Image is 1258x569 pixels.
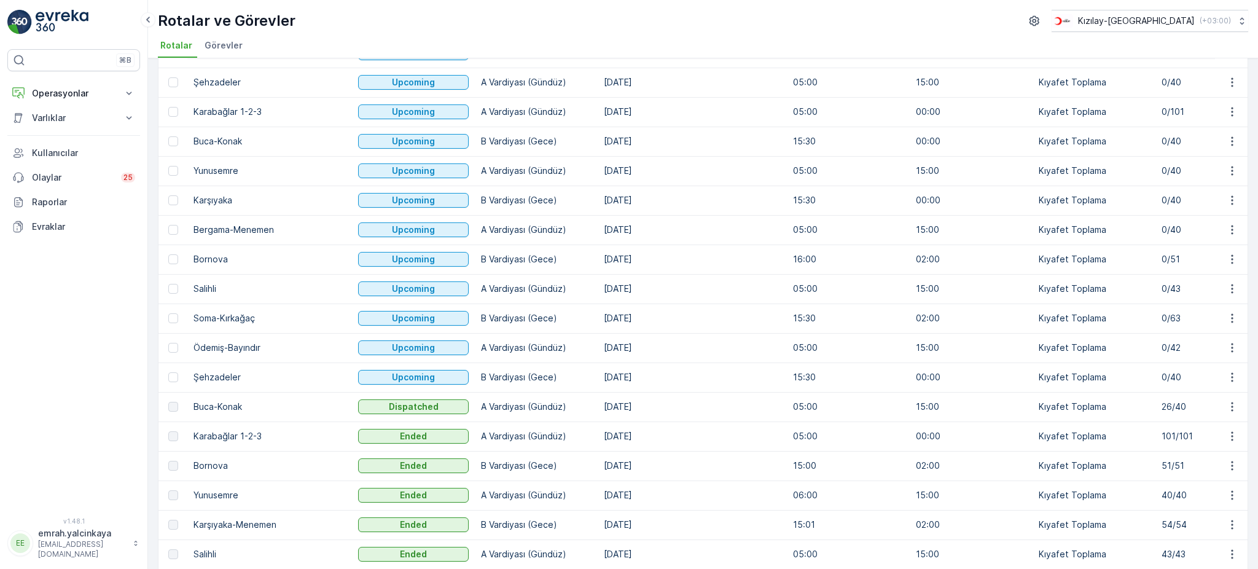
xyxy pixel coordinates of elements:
[1033,481,1155,510] td: Kıyafet Toplama
[1033,274,1155,304] td: Kıyafet Toplama
[475,333,598,363] td: A Vardiyası (Gündüz)
[32,196,135,208] p: Raporlar
[358,163,469,178] button: Upcoming
[910,481,1033,510] td: 15:00
[187,451,352,481] td: Bornova
[168,195,178,205] div: Toggle Row Selected
[910,97,1033,127] td: 00:00
[358,458,469,473] button: Ended
[7,81,140,106] button: Operasyonlar
[187,363,352,392] td: Şehzadeler
[1078,15,1195,27] p: Kızılay-[GEOGRAPHIC_DATA]
[1033,304,1155,333] td: Kıyafet Toplama
[787,481,910,510] td: 06:00
[158,11,295,31] p: Rotalar ve Görevler
[32,171,114,184] p: Olaylar
[475,156,598,186] td: A Vardiyası (Gündüz)
[598,215,787,245] td: [DATE]
[598,481,787,510] td: [DATE]
[32,112,115,124] p: Varlıklar
[598,156,787,186] td: [DATE]
[160,39,192,52] span: Rotalar
[358,311,469,326] button: Upcoming
[392,224,435,236] p: Upcoming
[119,55,131,65] p: ⌘B
[392,371,435,383] p: Upcoming
[168,343,178,353] div: Toggle Row Selected
[400,460,427,472] p: Ended
[392,135,435,147] p: Upcoming
[787,363,910,392] td: 15:30
[1033,215,1155,245] td: Kıyafet Toplama
[787,422,910,451] td: 05:00
[787,97,910,127] td: 05:00
[392,165,435,177] p: Upcoming
[787,127,910,156] td: 15:30
[38,540,127,559] p: [EMAIL_ADDRESS][DOMAIN_NAME]
[7,10,32,34] img: logo
[910,156,1033,186] td: 15:00
[400,489,427,501] p: Ended
[1033,510,1155,540] td: Kıyafet Toplama
[910,68,1033,97] td: 15:00
[475,304,598,333] td: B Vardiyası (Gece)
[787,451,910,481] td: 15:00
[475,245,598,274] td: B Vardiyası (Gece)
[910,422,1033,451] td: 00:00
[187,481,352,510] td: Yunusemre
[1033,333,1155,363] td: Kıyafet Toplama
[910,274,1033,304] td: 15:00
[168,520,178,530] div: Toggle Row Selected
[168,402,178,412] div: Toggle Row Selected
[787,215,910,245] td: 05:00
[598,245,787,274] td: [DATE]
[910,127,1033,156] td: 00:00
[7,141,140,165] a: Kullanıcılar
[598,510,787,540] td: [DATE]
[475,481,598,510] td: A Vardiyası (Gündüz)
[910,510,1033,540] td: 02:00
[787,304,910,333] td: 15:30
[358,370,469,385] button: Upcoming
[187,97,352,127] td: Karabağlar 1-2-3
[598,540,787,569] td: [DATE]
[475,97,598,127] td: A Vardiyası (Gündüz)
[187,127,352,156] td: Buca-Konak
[1033,127,1155,156] td: Kıyafet Toplama
[358,399,469,414] button: Dispatched
[358,488,469,503] button: Ended
[1033,97,1155,127] td: Kıyafet Toplama
[1033,363,1155,392] td: Kıyafet Toplama
[1033,451,1155,481] td: Kıyafet Toplama
[168,225,178,235] div: Toggle Row Selected
[7,527,140,559] button: EEemrah.yalcinkaya[EMAIL_ADDRESS][DOMAIN_NAME]
[392,194,435,206] p: Upcoming
[598,304,787,333] td: [DATE]
[392,283,435,295] p: Upcoming
[187,422,352,451] td: Karabağlar 1-2-3
[787,392,910,422] td: 05:00
[7,214,140,239] a: Evraklar
[910,540,1033,569] td: 15:00
[910,451,1033,481] td: 02:00
[1052,10,1248,32] button: Kızılay-[GEOGRAPHIC_DATA](+03:00)
[1033,68,1155,97] td: Kıyafet Toplama
[787,540,910,569] td: 05:00
[910,363,1033,392] td: 00:00
[598,333,787,363] td: [DATE]
[787,274,910,304] td: 05:00
[787,68,910,97] td: 05:00
[475,68,598,97] td: A Vardiyası (Gündüz)
[123,173,133,182] p: 25
[10,533,30,553] div: EE
[358,429,469,444] button: Ended
[358,281,469,296] button: Upcoming
[910,245,1033,274] td: 02:00
[598,68,787,97] td: [DATE]
[168,77,178,87] div: Toggle Row Selected
[787,156,910,186] td: 05:00
[358,134,469,149] button: Upcoming
[598,451,787,481] td: [DATE]
[475,363,598,392] td: B Vardiyası (Gece)
[187,540,352,569] td: Salihli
